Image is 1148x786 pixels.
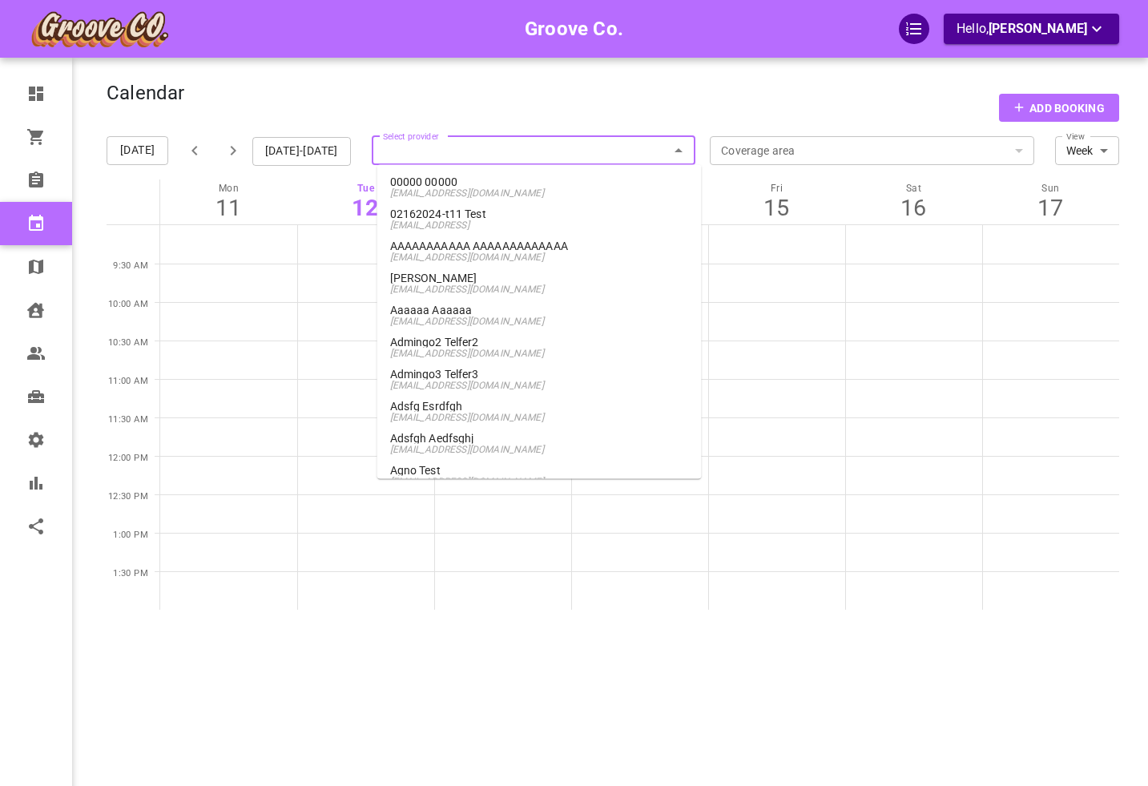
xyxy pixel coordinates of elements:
[108,337,148,348] span: 10:30 AM
[108,491,148,502] span: 12:30 PM
[989,21,1087,36] span: [PERSON_NAME]
[390,240,689,252] p: AAAAAAAAAAA AAAAAAAAAAAAA
[390,220,689,231] span: [EMAIL_ADDRESS]
[108,376,148,386] span: 11:00 AM
[845,183,982,194] p: Sat
[390,252,689,263] span: [EMAIL_ADDRESS][DOMAIN_NAME]
[390,412,689,423] span: [EMAIL_ADDRESS][DOMAIN_NAME]
[29,9,170,49] img: company-logo
[390,316,689,327] span: [EMAIL_ADDRESS][DOMAIN_NAME]
[390,380,689,391] span: [EMAIL_ADDRESS][DOMAIN_NAME]
[160,183,297,194] p: Mon
[113,260,148,271] span: 9:30 AM
[297,183,434,194] p: Tue
[252,137,351,166] button: [DATE]-[DATE]
[845,194,982,222] div: 16
[113,530,148,540] span: 1:00 PM
[390,476,689,487] span: [EMAIL_ADDRESS][DOMAIN_NAME]
[107,82,184,106] h4: Calendar
[525,14,623,44] h6: Groove Co.
[999,94,1119,122] button: Add Booking
[390,272,689,284] p: [PERSON_NAME]
[390,444,689,455] span: [EMAIL_ADDRESS][DOMAIN_NAME]
[667,139,690,162] button: Close
[1029,100,1104,117] p: Add Booking
[1066,124,1085,143] label: View
[390,465,689,476] p: Agno Test
[108,299,148,309] span: 10:00 AM
[899,14,929,44] div: QuickStart Guide
[944,14,1119,44] button: Hello,[PERSON_NAME]
[957,19,1106,39] p: Hello,
[107,136,168,165] button: [DATE]
[390,337,689,348] p: Admingo2 Telfer2
[297,194,434,222] div: 12
[390,187,689,199] span: [EMAIL_ADDRESS][DOMAIN_NAME]
[390,284,689,295] span: [EMAIL_ADDRESS][DOMAIN_NAME]
[1055,143,1119,159] div: Week
[708,194,845,222] div: 15
[383,124,439,143] label: Select provider
[108,414,148,425] span: 11:30 AM
[708,183,845,194] p: Fri
[390,433,689,444] p: Adsfgh Aedfsghj
[390,176,689,187] p: 00000 00000
[113,568,148,578] span: 1:30 PM
[390,348,689,359] span: [EMAIL_ADDRESS][DOMAIN_NAME]
[982,183,1119,194] p: Sun
[390,369,689,380] p: Admingo3 Telfer3
[108,453,148,463] span: 12:00 PM
[390,304,689,316] p: Aaaaaa Aaaaaa
[390,401,689,412] p: Adsfg Esrdfgh
[160,194,297,222] div: 11
[982,194,1119,222] div: 17
[390,208,689,220] p: 02162024-t11 Test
